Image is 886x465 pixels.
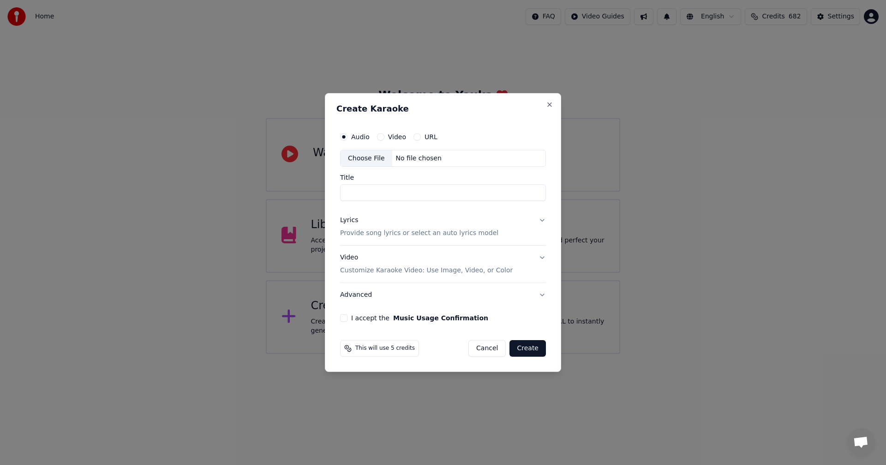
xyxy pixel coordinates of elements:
[392,154,445,163] div: No file chosen
[425,134,437,140] label: URL
[388,134,406,140] label: Video
[340,229,498,238] p: Provide song lyrics or select an auto lyrics model
[341,150,392,167] div: Choose File
[393,315,488,321] button: I accept the
[468,340,506,357] button: Cancel
[340,216,358,225] div: Lyrics
[351,134,370,140] label: Audio
[340,283,546,307] button: Advanced
[336,105,550,113] h2: Create Karaoke
[340,175,546,181] label: Title
[340,253,513,276] div: Video
[509,340,546,357] button: Create
[340,266,513,275] p: Customize Karaoke Video: Use Image, Video, or Color
[351,315,488,321] label: I accept the
[355,345,415,352] span: This will use 5 credits
[340,246,546,283] button: VideoCustomize Karaoke Video: Use Image, Video, or Color
[340,209,546,246] button: LyricsProvide song lyrics or select an auto lyrics model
